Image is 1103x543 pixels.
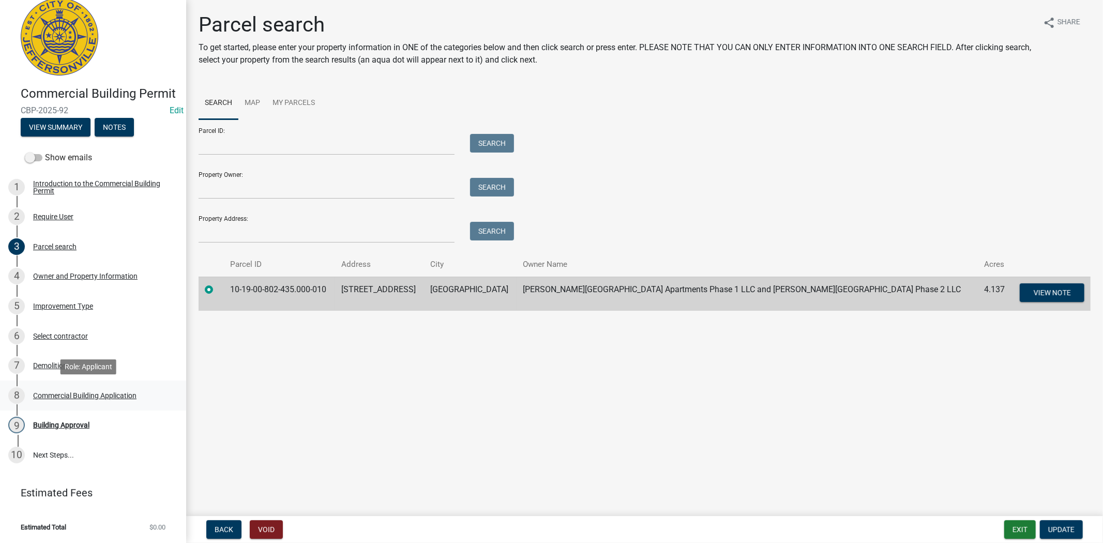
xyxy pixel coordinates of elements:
[33,333,88,340] div: Select contractor
[1043,17,1055,29] i: share
[95,124,134,132] wm-modal-confirm: Notes
[1040,520,1083,539] button: Update
[21,124,90,132] wm-modal-confirm: Summary
[8,482,170,503] a: Estimated Fees
[33,180,170,194] div: Introduction to the Commercial Building Permit
[95,118,134,137] button: Notes
[424,252,517,277] th: City
[8,268,25,284] div: 4
[250,520,283,539] button: Void
[470,178,514,197] button: Search
[517,277,978,311] td: [PERSON_NAME][GEOGRAPHIC_DATA] Apartments Phase 1 LLC and [PERSON_NAME][GEOGRAPHIC_DATA] Phase 2 LLC
[517,252,978,277] th: Owner Name
[33,303,93,310] div: Improvement Type
[470,222,514,240] button: Search
[978,252,1012,277] th: Acres
[1057,17,1080,29] span: Share
[215,525,233,534] span: Back
[978,277,1012,311] td: 4.137
[33,273,138,280] div: Owner and Property Information
[33,392,137,399] div: Commercial Building Application
[335,277,424,311] td: [STREET_ADDRESS]
[224,277,335,311] td: 10-19-00-802-435.000-010
[470,134,514,153] button: Search
[21,105,165,115] span: CBP-2025-92
[8,417,25,433] div: 9
[8,387,25,404] div: 8
[25,152,92,164] label: Show emails
[21,524,66,531] span: Estimated Total
[8,447,25,463] div: 10
[8,238,25,255] div: 3
[199,41,1035,66] p: To get started, please enter your property information in ONE of the categories below and then cl...
[8,328,25,344] div: 6
[21,86,178,101] h4: Commercial Building Permit
[21,118,90,137] button: View Summary
[33,243,77,250] div: Parcel search
[238,87,266,120] a: Map
[1033,288,1070,296] span: View Note
[8,357,25,374] div: 7
[33,421,89,429] div: Building Approval
[1048,525,1075,534] span: Update
[266,87,321,120] a: My Parcels
[8,298,25,314] div: 5
[61,359,116,374] div: Role: Applicant
[424,277,517,311] td: [GEOGRAPHIC_DATA]
[1035,12,1089,33] button: shareShare
[170,105,184,115] a: Edit
[335,252,424,277] th: Address
[33,213,73,220] div: Require User
[33,362,67,369] div: Demolition
[8,179,25,195] div: 1
[149,524,165,531] span: $0.00
[206,520,241,539] button: Back
[199,12,1035,37] h1: Parcel search
[1020,283,1084,302] button: View Note
[199,87,238,120] a: Search
[224,252,335,277] th: Parcel ID
[170,105,184,115] wm-modal-confirm: Edit Application Number
[1004,520,1036,539] button: Exit
[8,208,25,225] div: 2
